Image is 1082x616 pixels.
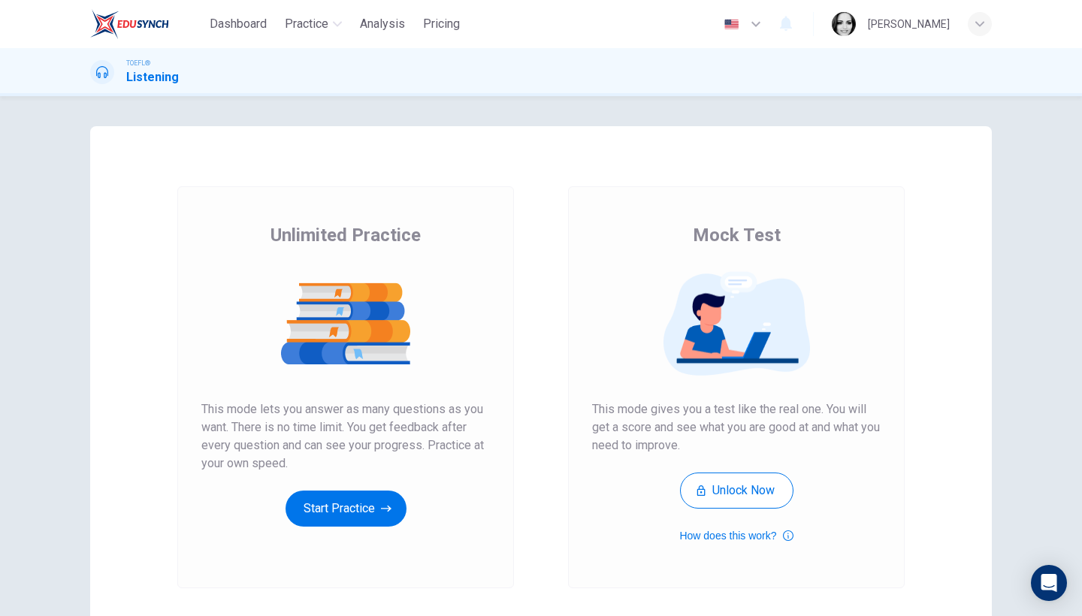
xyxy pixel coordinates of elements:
[722,19,741,30] img: en
[423,15,460,33] span: Pricing
[1031,565,1067,601] div: Open Intercom Messenger
[90,9,204,39] a: EduSynch logo
[201,400,490,473] span: This mode lets you answer as many questions as you want. There is no time limit. You get feedback...
[126,58,150,68] span: TOEFL®
[285,15,328,33] span: Practice
[680,473,793,509] button: Unlock Now
[90,9,169,39] img: EduSynch logo
[417,11,466,38] button: Pricing
[270,223,421,247] span: Unlimited Practice
[354,11,411,38] button: Analysis
[592,400,881,454] span: This mode gives you a test like the real one. You will get a score and see what you are good at a...
[679,527,793,545] button: How does this work?
[210,15,267,33] span: Dashboard
[693,223,781,247] span: Mock Test
[286,491,407,527] button: Start Practice
[832,12,856,36] img: Profile picture
[868,15,950,33] div: [PERSON_NAME]
[204,11,273,38] button: Dashboard
[360,15,405,33] span: Analysis
[279,11,348,38] button: Practice
[126,68,179,86] h1: Listening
